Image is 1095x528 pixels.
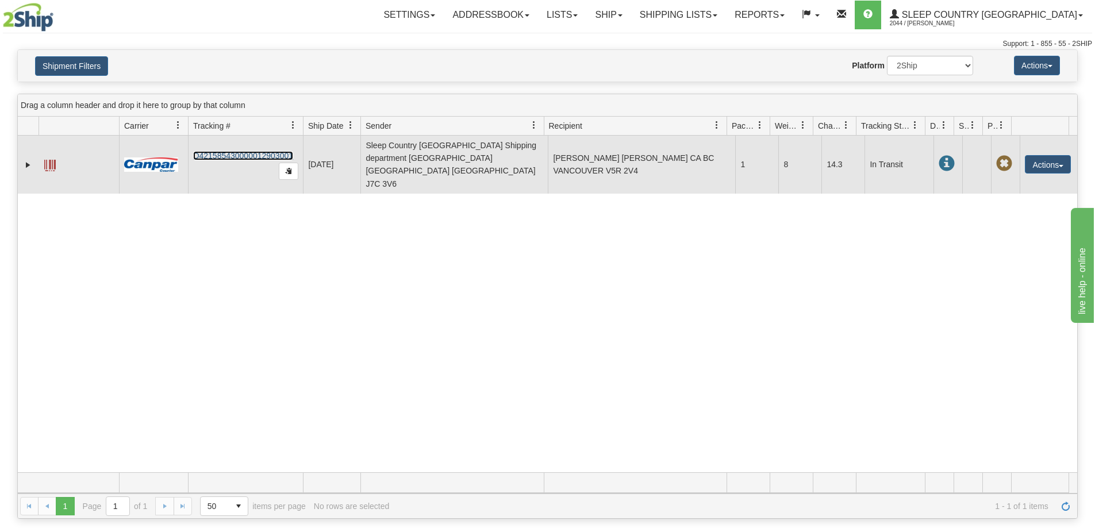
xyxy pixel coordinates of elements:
div: Support: 1 - 855 - 55 - 2SHIP [3,39,1092,49]
span: Sender [366,120,391,132]
span: Pickup Not Assigned [996,156,1012,172]
a: Recipient filter column settings [707,115,727,135]
a: Tracking # filter column settings [283,115,303,135]
a: Charge filter column settings [836,115,856,135]
iframe: chat widget [1069,205,1094,322]
a: Sender filter column settings [524,115,544,135]
span: items per page [200,496,306,516]
a: Lists [538,1,586,29]
a: Addressbook [444,1,538,29]
span: Page sizes drop down [200,496,248,516]
span: Sleep Country [GEOGRAPHIC_DATA] [899,10,1077,20]
span: Charge [818,120,842,132]
div: grid grouping header [18,94,1077,117]
label: Platform [852,60,885,71]
button: Shipment Filters [35,56,108,76]
td: [PERSON_NAME] [PERSON_NAME] CA BC VANCOUVER V5R 2V4 [548,136,735,194]
a: Label [44,155,56,173]
span: Page 1 [56,497,74,515]
a: Settings [375,1,444,29]
span: Page of 1 [83,496,148,516]
td: 14.3 [821,136,865,194]
a: Reports [726,1,793,29]
span: Delivery Status [930,120,940,132]
a: Ship [586,1,631,29]
span: Tracking # [193,120,230,132]
a: Packages filter column settings [750,115,770,135]
a: Expand [22,159,34,171]
span: 1 - 1 of 1 items [397,502,1048,511]
a: Weight filter column settings [793,115,813,135]
span: Weight [775,120,799,132]
span: select [229,497,248,515]
a: D421585430000012903001 [193,151,293,160]
span: Ship Date [308,120,343,132]
a: Shipment Issues filter column settings [963,115,982,135]
td: In Transit [865,136,933,194]
a: Shipping lists [631,1,726,29]
img: 14 - Canpar [124,157,178,172]
button: Actions [1014,56,1060,75]
button: Copy to clipboard [279,163,298,180]
span: In Transit [939,156,955,172]
td: 1 [735,136,778,194]
a: Refresh [1056,497,1075,515]
span: 2044 / [PERSON_NAME] [890,18,976,29]
div: live help - online [9,7,106,21]
td: [DATE] [303,136,360,194]
button: Actions [1025,155,1071,174]
td: 8 [778,136,821,194]
span: Packages [732,120,756,132]
span: 50 [208,500,222,512]
a: Carrier filter column settings [168,115,188,135]
span: Recipient [549,120,582,132]
span: Tracking Status [861,120,911,132]
div: No rows are selected [314,502,390,511]
span: Carrier [124,120,149,132]
span: Shipment Issues [959,120,969,132]
img: logo2044.jpg [3,3,53,32]
a: Sleep Country [GEOGRAPHIC_DATA] 2044 / [PERSON_NAME] [881,1,1092,29]
a: Delivery Status filter column settings [934,115,954,135]
span: Pickup Status [988,120,997,132]
a: Tracking Status filter column settings [905,115,925,135]
a: Ship Date filter column settings [341,115,360,135]
td: Sleep Country [GEOGRAPHIC_DATA] Shipping department [GEOGRAPHIC_DATA] [GEOGRAPHIC_DATA] [GEOGRAPH... [360,136,548,194]
a: Pickup Status filter column settings [992,115,1011,135]
input: Page 1 [106,497,129,515]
